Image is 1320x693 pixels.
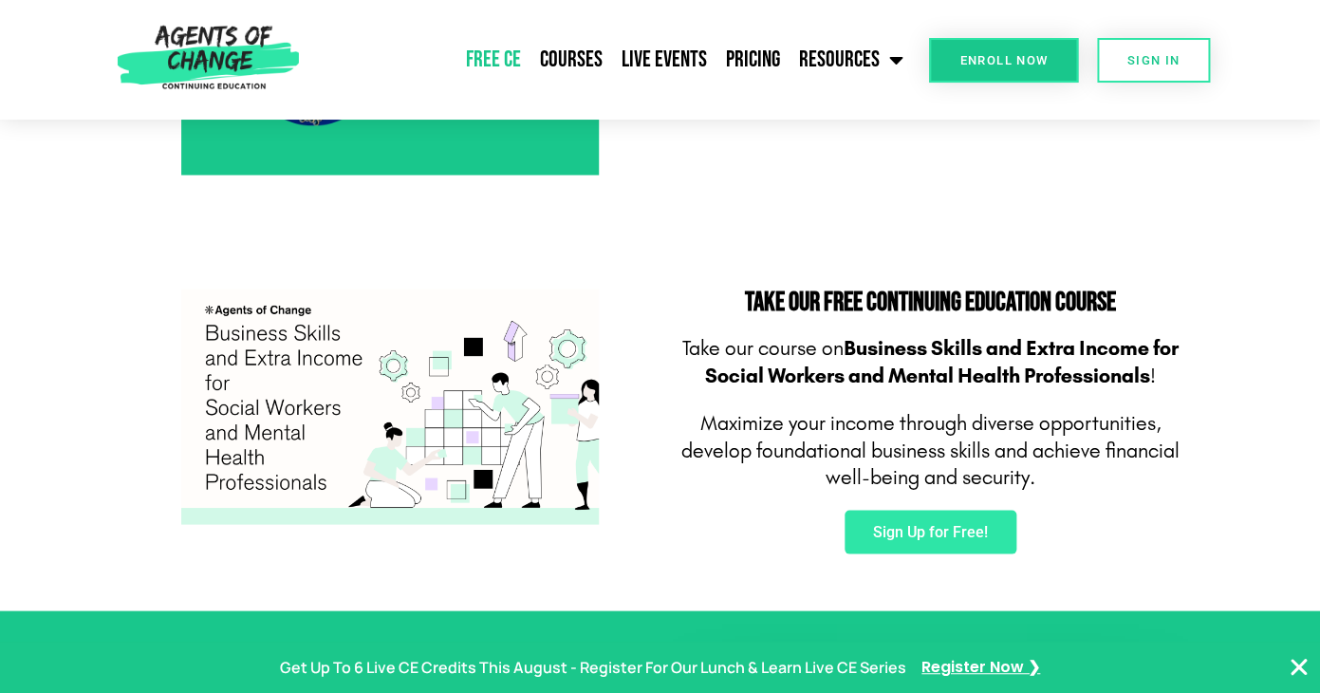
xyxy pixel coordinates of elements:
[1127,54,1181,66] span: SIGN IN
[826,438,1180,490] span: chieve financial well-being and security.
[670,334,1192,388] p: Take our course on !
[959,54,1048,66] span: Enroll Now
[790,36,913,84] a: Resources
[929,38,1078,83] a: Enroll Now
[612,36,716,84] a: Live Events
[280,654,906,682] p: Get Up To 6 Live CE Credits This August - Register For Our Lunch & Learn Live CE Series
[873,524,988,539] span: Sign Up for Free!
[530,36,612,84] a: Courses
[1288,656,1311,679] button: Close Banner
[845,510,1016,553] a: Sign Up for Free!
[921,654,1040,682] a: Register Now ❯
[716,36,790,84] a: Pricing
[693,438,1044,462] span: evelop foundational business skills and a
[670,289,1192,315] h2: Take Our FREE Continuing Education Course
[705,335,1179,387] b: Business Skills and Extra Income for Social Workers and Mental Health Professionals
[670,409,1192,491] p: Maximize your income through diverse opportunities, d
[456,36,530,84] a: Free CE
[1097,38,1211,83] a: SIGN IN
[307,36,913,84] nav: Menu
